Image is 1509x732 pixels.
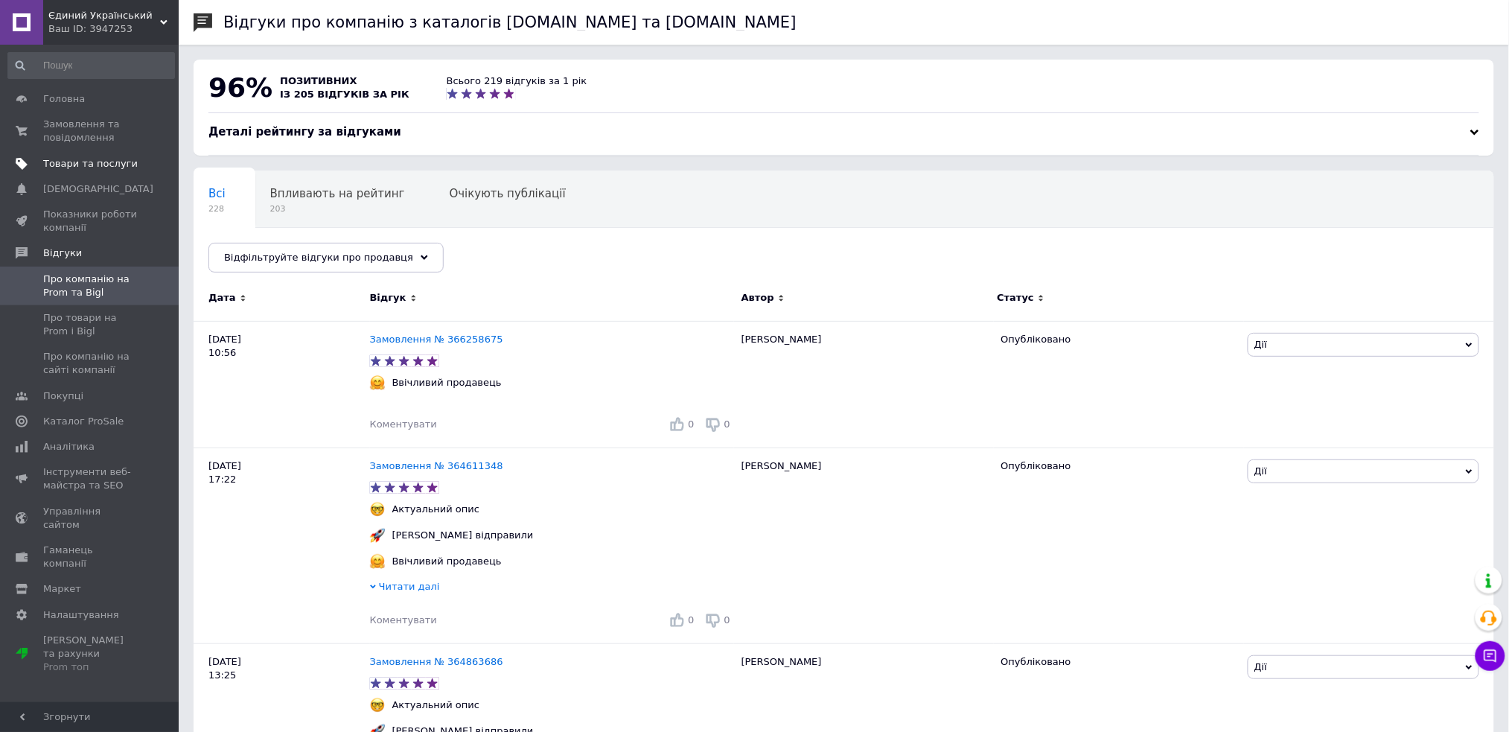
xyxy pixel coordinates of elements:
div: Ввічливий продавець [389,555,505,568]
div: Опубліковано [1001,459,1237,473]
div: [PERSON_NAME] відправили [389,529,537,542]
span: Аналітика [43,440,95,453]
span: [PERSON_NAME] та рахунки [43,634,138,675]
div: Опубліковано [1001,333,1237,346]
span: із 205 відгуків за рік [280,89,409,100]
span: 0 [688,614,694,626]
div: Актуальний опис [389,503,484,516]
span: Гаманець компанії [43,544,138,570]
span: Про компанію на Prom та Bigl [43,273,138,299]
span: Головна [43,92,85,106]
span: Коментувати [370,614,437,626]
span: Про товари на Prom і Bigl [43,311,138,338]
span: Дата [208,291,236,305]
span: Показники роботи компанії [43,208,138,235]
span: Покупці [43,389,83,403]
div: [DATE] 17:22 [194,448,370,643]
span: позитивних [280,75,357,86]
div: Коментувати [370,418,437,431]
input: Пошук [7,52,175,79]
a: Замовлення № 366258675 [370,334,503,345]
span: 203 [270,203,405,214]
span: Опубліковані без комен... [208,244,360,257]
span: Товари та послуги [43,157,138,171]
span: Дії [1254,465,1267,477]
img: :hugging_face: [370,375,385,390]
h1: Відгуки про компанію з каталогів [DOMAIN_NAME] та [DOMAIN_NAME] [223,13,797,31]
div: Опубліковано [1001,655,1237,669]
span: 0 [724,418,730,430]
span: Відгук [370,291,406,305]
img: :hugging_face: [370,554,385,569]
span: Впливають на рейтинг [270,187,405,200]
span: Деталі рейтингу за відгуками [208,125,401,139]
div: Читати далі [370,580,734,597]
span: Читати далі [379,581,440,592]
span: Про компанію на сайті компанії [43,350,138,377]
span: Відгуки [43,246,82,260]
span: 96% [208,72,272,103]
div: Ввічливий продавець [389,376,505,389]
img: :nerd_face: [370,698,385,713]
div: Актуальний опис [389,698,484,712]
button: Чат з покупцем [1475,641,1505,671]
div: Коментувати [370,614,437,627]
span: Налаштування [43,608,119,622]
span: Замовлення та повідомлення [43,118,138,144]
div: Prom топ [43,661,138,674]
div: Деталі рейтингу за відгуками [208,124,1479,140]
div: Ваш ID: 3947253 [48,22,179,36]
span: Дії [1254,661,1267,672]
span: 0 [688,418,694,430]
span: Каталог ProSale [43,415,124,428]
span: 0 [724,614,730,626]
span: Автор [741,291,774,305]
span: Очікують публікації [450,187,566,200]
span: Коментувати [370,418,437,430]
div: [PERSON_NAME] [734,448,994,643]
div: [DATE] 10:56 [194,321,370,448]
span: Всі [208,187,226,200]
span: Маркет [43,582,81,596]
span: Відфільтруйте відгуки про продавця [224,252,413,263]
a: Замовлення № 364863686 [370,656,503,667]
span: 228 [208,203,226,214]
a: Замовлення № 364611348 [370,460,503,471]
div: Опубліковані без коментаря [194,228,389,284]
span: Статус [998,291,1035,305]
span: Управління сайтом [43,505,138,532]
span: [DEMOGRAPHIC_DATA] [43,182,153,196]
span: Єдиний Український [48,9,160,22]
div: [PERSON_NAME] [734,321,994,448]
span: Інструменти веб-майстра та SEO [43,465,138,492]
div: Всього 219 відгуків за 1 рік [447,74,587,88]
img: :rocket: [370,528,385,543]
span: Дії [1254,339,1267,350]
img: :nerd_face: [370,502,385,517]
